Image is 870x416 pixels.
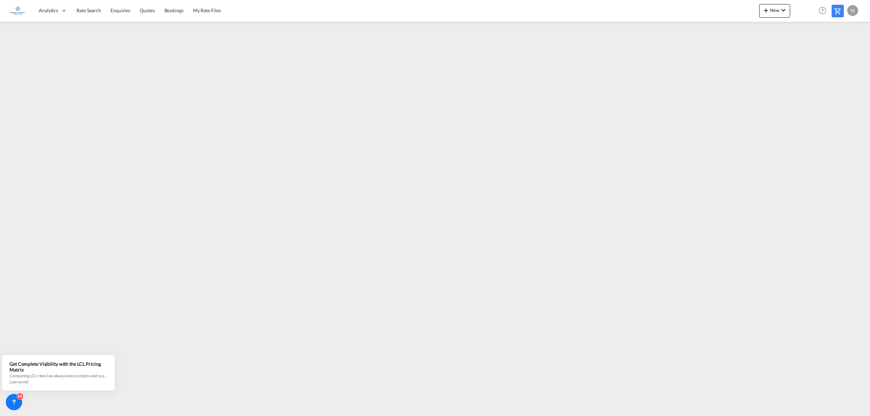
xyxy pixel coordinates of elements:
[39,7,58,14] span: Analytics
[817,5,832,17] div: Help
[76,7,101,13] span: Rate Search
[110,7,130,13] span: Enquiries
[193,7,221,13] span: My Rate Files
[164,7,184,13] span: Bookings
[762,7,787,13] span: New
[779,6,787,14] md-icon: icon-chevron-down
[847,5,858,16] div: M
[10,3,25,18] img: e1326340b7c511ef854e8d6a806141ad.jpg
[762,6,770,14] md-icon: icon-plus 400-fg
[759,4,790,18] button: icon-plus 400-fgNewicon-chevron-down
[140,7,155,13] span: Quotes
[817,5,828,16] span: Help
